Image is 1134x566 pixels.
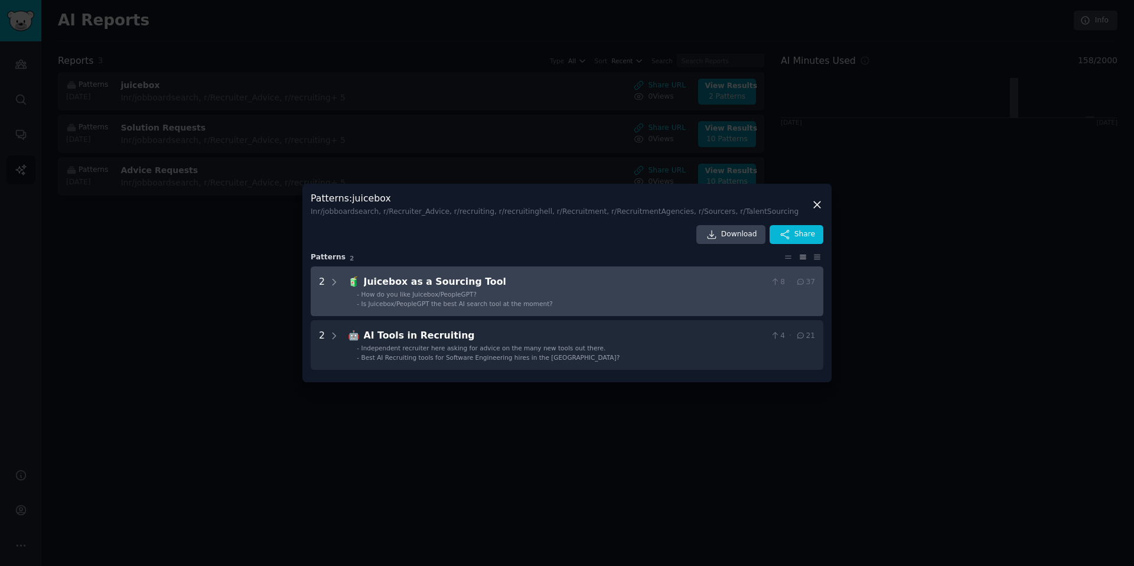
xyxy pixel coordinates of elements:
span: Download [721,229,757,240]
span: Independent recruiter here asking for advice on the many new tools out there. [361,344,606,352]
span: Pattern s [311,252,346,263]
span: Best AI Recruiting tools for Software Engineering hires in the [GEOGRAPHIC_DATA]? [361,354,620,361]
div: - [357,300,359,308]
span: 21 [796,331,815,341]
div: AI Tools in Recruiting [364,328,766,343]
span: 37 [796,277,815,288]
div: 2 [319,275,325,308]
span: How do you like Juicebox/PeopleGPT? [361,291,477,298]
span: 🤖 [348,330,360,341]
span: 2 [350,255,354,262]
div: Juicebox as a Sourcing Tool [364,275,766,289]
div: - [357,353,359,362]
span: 4 [770,331,785,341]
span: · [789,331,791,341]
div: - [357,344,359,352]
span: 8 [770,277,785,288]
h3: Patterns : juicebox [311,192,799,217]
span: Is Juicebox/PeopleGPT the best AI search tool at the moment? [361,300,553,307]
div: In r/jobboardsearch, r/Recruiter_Advice, r/recruiting, r/recruitinghell, r/Recruitment, r/Recruit... [311,207,799,217]
div: 2 [319,328,325,362]
span: 🧃 [348,276,360,287]
button: Share [770,225,823,244]
a: Download [696,225,765,244]
span: Share [794,229,815,240]
div: - [357,290,359,298]
span: · [789,277,791,288]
